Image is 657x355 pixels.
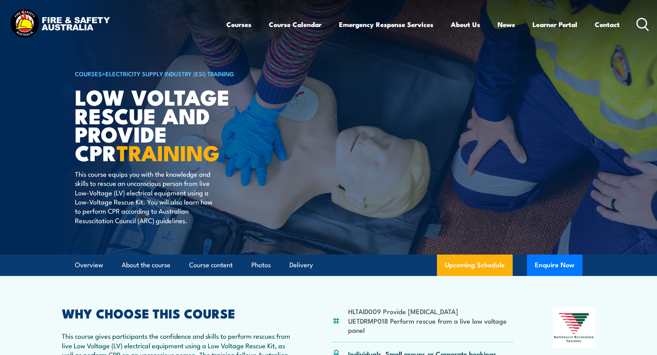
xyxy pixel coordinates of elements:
[122,255,170,276] a: About the course
[189,255,233,276] a: Course content
[498,14,515,35] a: News
[75,69,102,78] a: COURSES
[251,255,271,276] a: Photos
[595,14,620,35] a: Contact
[75,69,271,78] h6: >
[339,14,433,35] a: Emergency Response Services
[437,255,513,276] a: Upcoming Schedule
[553,307,596,348] img: Nationally Recognised Training logo.
[75,87,271,162] h1: Low Voltage Rescue and Provide CPR
[117,135,220,168] strong: TRAINING
[348,307,514,316] li: HLTAID009 Provide [MEDICAL_DATA]
[226,14,251,35] a: Courses
[451,14,480,35] a: About Us
[348,316,514,335] li: UETDRMP018 Perform rescue from a live low voltage panel
[289,255,313,276] a: Delivery
[62,307,293,318] h2: WHY CHOOSE THIS COURSE
[532,14,577,35] a: Learner Portal
[75,169,220,225] p: This course equips you with the knowledge and skills to rescue an unconscious person from live Lo...
[269,14,322,35] a: Course Calendar
[75,255,103,276] a: Overview
[527,255,582,276] button: Enquire Now
[105,69,234,78] a: Electricity Supply Industry (ESI) Training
